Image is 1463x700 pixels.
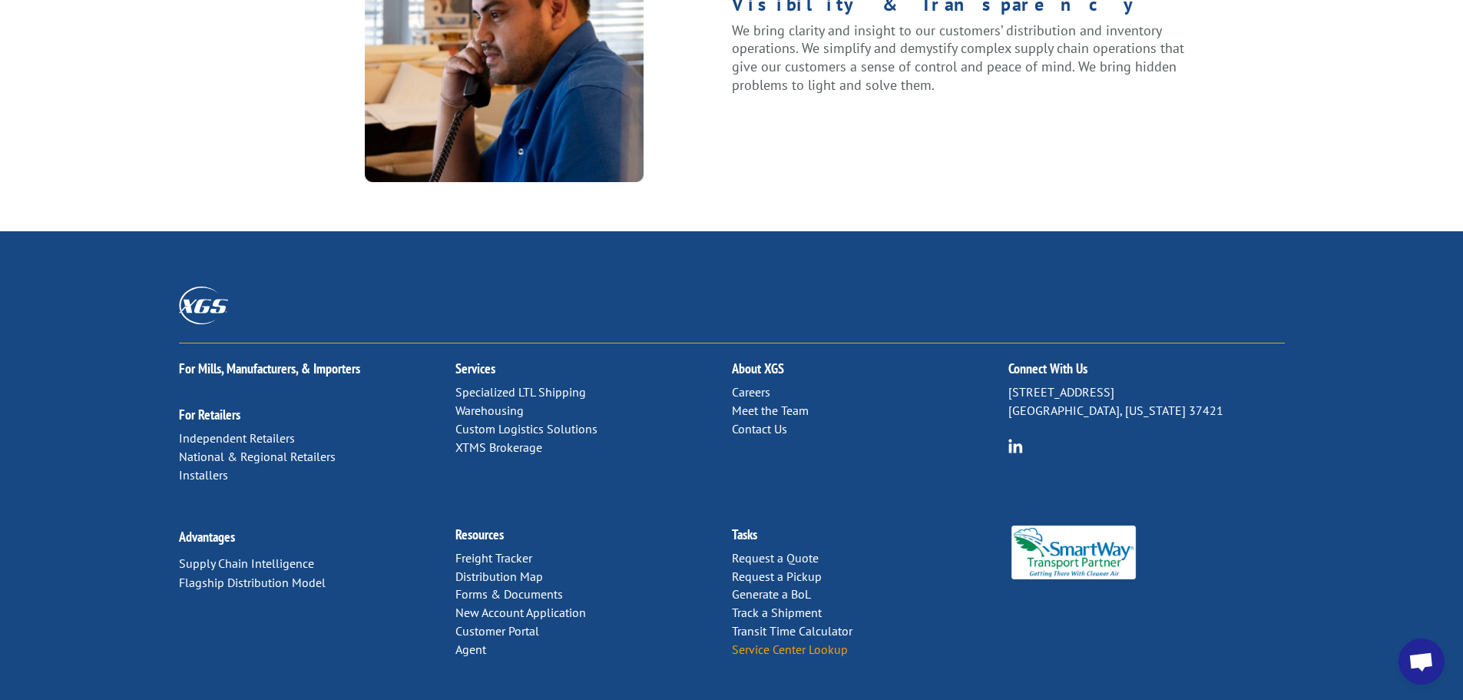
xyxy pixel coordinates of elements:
a: Service Center Lookup [732,642,848,657]
img: group-6 [1008,439,1023,453]
a: Generate a BoL [732,586,811,602]
a: Independent Retailers [179,430,295,446]
a: Customer Portal [455,623,539,639]
a: Distribution Map [455,569,543,584]
h2: Connect With Us [1008,362,1285,383]
a: National & Regional Retailers [179,449,336,464]
a: Forms & Documents [455,586,563,602]
a: For Retailers [179,406,240,423]
a: About XGS [732,360,784,377]
a: Warehousing [455,403,524,418]
a: Freight Tracker [455,550,532,566]
a: Request a Quote [732,550,819,566]
a: XTMS Brokerage [455,440,542,455]
a: Transit Time Calculator [732,623,852,639]
a: Services [455,360,495,377]
a: Installers [179,467,228,483]
a: Agent [455,642,486,657]
img: XGS_Logos_ALL_2024_All_White [179,287,228,324]
a: Contact Us [732,421,787,436]
a: Meet the Team [732,403,809,418]
a: Track a Shipment [732,605,822,620]
a: Request a Pickup [732,569,822,584]
div: Open chat [1398,639,1445,685]
a: Custom Logistics Solutions [455,421,597,436]
a: Flagship Distribution Model [179,575,326,590]
a: New Account Application [455,605,586,620]
h2: Tasks [732,528,1008,549]
a: Careers [732,384,770,400]
a: For Mills, Manufacturers, & Importers [179,360,360,377]
a: Resources [455,526,504,543]
a: Advantages [179,528,235,546]
img: Smartway_Logo [1008,526,1140,579]
a: Supply Chain Intelligence [179,556,314,571]
a: Specialized LTL Shipping [455,384,586,400]
p: We bring clarity and insight to our customers’ distribution and inventory operations. We simplify... [732,22,1187,95]
p: [STREET_ADDRESS] [GEOGRAPHIC_DATA], [US_STATE] 37421 [1008,383,1285,420]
